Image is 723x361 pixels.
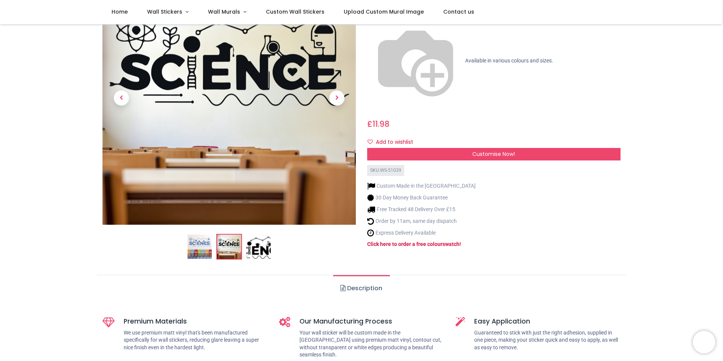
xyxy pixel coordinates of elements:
li: 30 Day Money Back Guarantee [367,194,476,202]
li: Custom Made in the [GEOGRAPHIC_DATA] [367,182,476,190]
span: Next [329,90,344,106]
img: Science Teacher Classroom Wall Sticker [188,235,212,259]
h5: Easy Application [474,317,621,326]
img: color-wheel.png [367,12,464,109]
span: Available in various colours and sizes. [465,58,553,64]
a: swatch [442,241,459,247]
li: Free Tracked 48 Delivery Over £15 [367,205,476,213]
span: Previous [114,90,129,106]
img: WS-51039-03 [247,235,271,259]
p: We use premium matt vinyl that's been manufactured specifically for wall stickers, reducing glare... [124,329,268,352]
p: Guaranteed to stick with just the right adhesion, supplied in one piece, making your sticker quic... [474,329,621,352]
img: WS-51039-02 [217,235,241,259]
a: Previous [102,9,140,187]
span: Wall Stickers [147,8,182,16]
span: £ [367,118,389,129]
span: 11.98 [372,118,389,129]
span: Customise Now! [472,150,515,158]
a: Next [318,9,356,187]
i: Add to wishlist [368,139,373,145]
a: Click here to order a free colour [367,241,442,247]
span: Home [112,8,128,16]
button: Add to wishlistAdd to wishlist [367,136,420,149]
h5: Premium Materials [124,317,268,326]
a: ! [459,241,461,247]
p: Your wall sticker will be custom made in the [GEOGRAPHIC_DATA] using premium matt vinyl, contour ... [299,329,444,359]
li: Express Delivery Available [367,229,476,237]
div: SKU: WS-51039 [367,165,404,176]
span: Custom Wall Stickers [266,8,324,16]
iframe: Brevo live chat [693,331,715,353]
span: Upload Custom Mural Image [344,8,424,16]
h5: Our Manufacturing Process [299,317,444,326]
span: Wall Murals [208,8,240,16]
a: Description [333,275,389,302]
span: Contact us [443,8,474,16]
li: Order by 11am, same day dispatch [367,217,476,225]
